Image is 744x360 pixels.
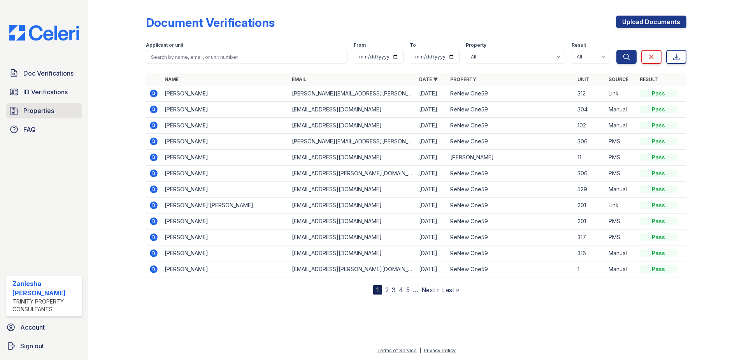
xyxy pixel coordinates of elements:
[20,341,44,351] span: Sign out
[12,298,79,313] div: Trinity Property Consultants
[161,182,289,198] td: [PERSON_NAME]
[442,286,459,294] a: Last »
[421,286,439,294] a: Next ›
[640,106,677,113] div: Pass
[640,154,677,161] div: Pass
[605,118,637,134] td: Manual
[161,229,289,245] td: [PERSON_NAME]
[416,245,447,261] td: [DATE]
[289,86,416,102] td: [PERSON_NAME][EMAIL_ADDRESS][PERSON_NAME][DOMAIN_NAME]
[447,229,574,245] td: ReNew One59
[289,102,416,118] td: [EMAIL_ADDRESS][DOMAIN_NAME]
[605,182,637,198] td: Manual
[377,348,417,353] a: Terms of Service
[289,261,416,277] td: [EMAIL_ADDRESS][PERSON_NAME][DOMAIN_NAME]
[20,323,45,332] span: Account
[161,261,289,277] td: [PERSON_NAME]
[447,261,574,277] td: ReNew One59
[447,118,574,134] td: ReNew One59
[416,198,447,214] td: [DATE]
[572,42,586,48] label: Result
[640,217,677,225] div: Pass
[416,118,447,134] td: [DATE]
[605,214,637,229] td: PMS
[6,122,82,137] a: FAQ
[605,86,637,102] td: Link
[3,319,85,335] a: Account
[23,106,54,115] span: Properties
[399,286,403,294] a: 4
[447,214,574,229] td: ReNew One59
[416,214,447,229] td: [DATE]
[574,102,605,118] td: 304
[574,245,605,261] td: 316
[23,87,68,97] span: ID Verifications
[577,76,589,82] a: Unit
[410,42,416,48] label: To
[466,42,486,48] label: Property
[416,261,447,277] td: [DATE]
[640,265,677,273] div: Pass
[447,102,574,118] td: ReNew One59
[609,76,628,82] a: Source
[392,286,396,294] a: 3
[416,134,447,150] td: [DATE]
[406,286,410,294] a: 5
[447,245,574,261] td: ReNew One59
[416,150,447,166] td: [DATE]
[289,182,416,198] td: [EMAIL_ADDRESS][DOMAIN_NAME]
[574,166,605,182] td: 306
[616,16,686,28] a: Upload Documents
[447,150,574,166] td: [PERSON_NAME]
[640,201,677,209] div: Pass
[161,166,289,182] td: [PERSON_NAME]
[416,166,447,182] td: [DATE]
[289,214,416,229] td: [EMAIL_ADDRESS][DOMAIN_NAME]
[447,86,574,102] td: ReNew One59
[447,182,574,198] td: ReNew One59
[165,76,179,82] a: Name
[574,229,605,245] td: 317
[424,348,456,353] a: Privacy Policy
[23,125,36,134] span: FAQ
[292,76,306,82] a: Email
[640,76,658,82] a: Result
[640,249,677,257] div: Pass
[605,102,637,118] td: Manual
[450,76,476,82] a: Property
[640,138,677,145] div: Pass
[3,338,85,354] button: Sign out
[447,166,574,182] td: ReNew One59
[605,134,637,150] td: PMS
[373,285,382,295] div: 1
[574,86,605,102] td: 312
[605,229,637,245] td: PMS
[146,16,275,30] div: Document Verifications
[385,286,389,294] a: 2
[289,118,416,134] td: [EMAIL_ADDRESS][DOMAIN_NAME]
[416,102,447,118] td: [DATE]
[6,84,82,100] a: ID Verifications
[574,182,605,198] td: 529
[146,50,347,64] input: Search by name, email, or unit number
[419,76,438,82] a: Date ▼
[161,134,289,150] td: [PERSON_NAME]
[413,285,418,295] span: …
[354,42,366,48] label: From
[574,214,605,229] td: 201
[605,166,637,182] td: PMS
[574,261,605,277] td: 1
[3,25,85,41] img: CE_Logo_Blue-a8612792a0a2168367f1c8372b55b34899dd931a85d93a1a3d3e32e68fde9ad4.png
[605,198,637,214] td: Link
[419,348,421,353] div: |
[574,198,605,214] td: 201
[146,42,183,48] label: Applicant or unit
[640,90,677,97] div: Pass
[161,118,289,134] td: [PERSON_NAME]
[161,214,289,229] td: [PERSON_NAME]
[161,198,289,214] td: [PERSON_NAME]’[PERSON_NAME]
[6,103,82,118] a: Properties
[161,150,289,166] td: [PERSON_NAME]
[605,261,637,277] td: Manual
[416,182,447,198] td: [DATE]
